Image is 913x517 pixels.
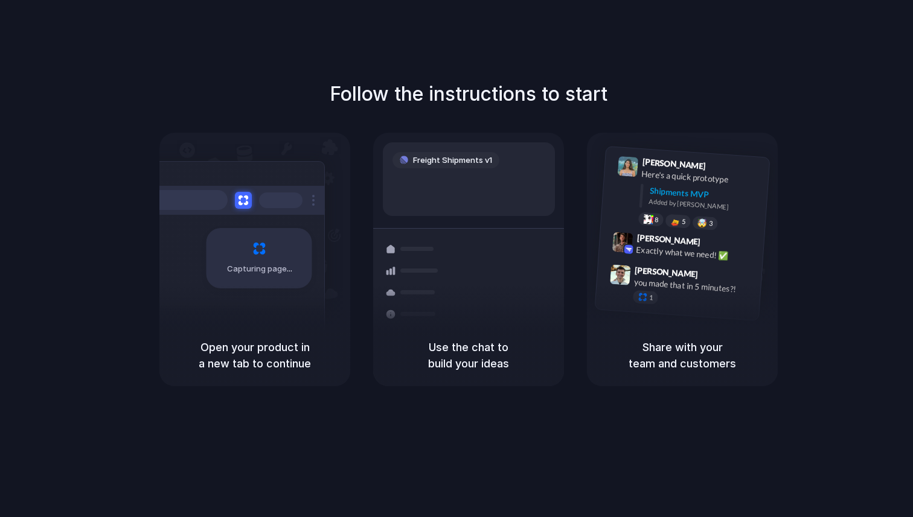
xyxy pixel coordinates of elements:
h5: Open your product in a new tab to continue [174,339,336,372]
h5: Use the chat to build your ideas [388,339,549,372]
h1: Follow the instructions to start [330,80,607,109]
span: 5 [682,218,686,224]
div: you made that in 5 minutes?! [633,276,754,296]
span: 9:47 AM [702,269,726,284]
span: 3 [709,220,713,226]
div: Shipments MVP [649,184,761,204]
span: 9:41 AM [710,160,734,175]
div: Here's a quick prototype [641,167,762,188]
div: Exactly what we need! ✅ [636,243,757,264]
span: 8 [655,216,659,223]
span: Freight Shipments v1 [413,154,492,167]
span: [PERSON_NAME] [635,263,699,281]
h5: Share with your team and customers [601,339,763,372]
div: Added by [PERSON_NAME] [649,197,760,214]
span: 9:42 AM [704,236,729,251]
span: [PERSON_NAME] [636,230,700,248]
span: [PERSON_NAME] [642,155,706,173]
span: Capturing page [227,263,294,275]
span: 1 [649,294,653,301]
div: 🤯 [697,218,708,227]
